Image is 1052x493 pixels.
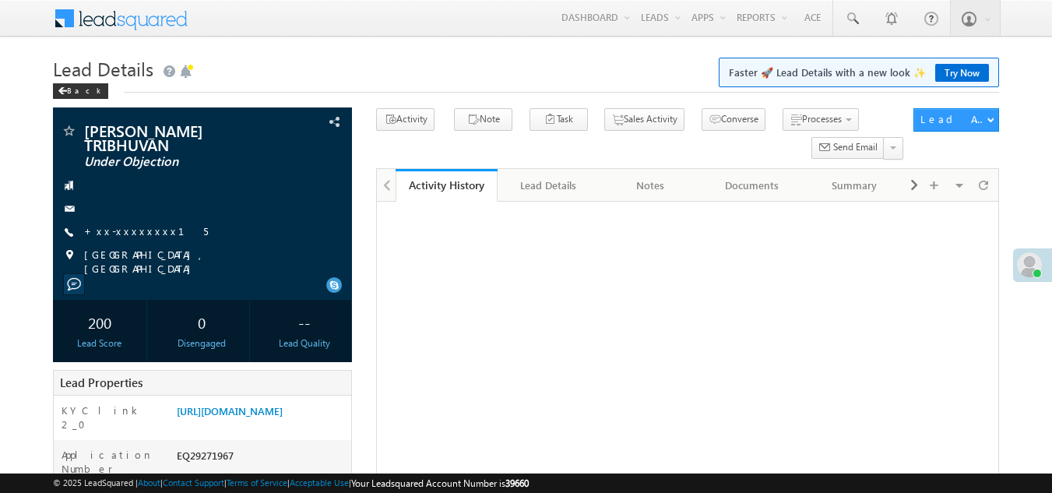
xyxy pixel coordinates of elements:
div: Activity History [407,178,486,192]
button: Note [454,108,512,131]
span: Under Objection [84,154,269,170]
div: Notes [612,176,688,195]
span: © 2025 LeadSquared | | | | | [53,476,529,491]
a: +xx-xxxxxxxx15 [84,224,208,238]
a: Lead Details [498,169,600,202]
span: Lead Details [53,56,153,81]
button: Converse [702,108,765,131]
span: [GEOGRAPHIC_DATA], [GEOGRAPHIC_DATA] [84,248,325,276]
div: Lead Score [57,336,143,350]
button: Task [530,108,588,131]
a: Try Now [935,64,989,82]
span: Processes [802,113,842,125]
a: Documents [702,169,804,202]
label: KYC link 2_0 [62,403,162,431]
button: Lead Actions [913,108,999,132]
a: Contact Support [163,477,224,488]
a: Summary [804,169,906,202]
div: 200 [57,308,143,336]
a: Notes [600,169,702,202]
div: EQ29271967 [173,448,352,470]
div: Disengaged [159,336,245,350]
a: Activity History [396,169,498,202]
a: About [138,477,160,488]
span: Faster 🚀 Lead Details with a new look ✨ [729,65,989,80]
div: Documents [714,176,790,195]
a: Acceptable Use [290,477,349,488]
span: Your Leadsquared Account Number is [351,477,529,489]
button: Activity [376,108,435,131]
div: Summary [816,176,892,195]
a: Terms of Service [227,477,287,488]
button: Send Email [811,137,885,160]
button: Sales Activity [604,108,684,131]
div: Lead Quality [261,336,347,350]
div: 0 [159,308,245,336]
span: Send Email [833,140,878,154]
span: [PERSON_NAME] TRIBHUVAN [84,123,269,151]
span: Lead Properties [60,375,142,390]
a: Back [53,83,116,96]
button: Processes [783,108,859,131]
div: Back [53,83,108,99]
span: 39660 [505,477,529,489]
a: [URL][DOMAIN_NAME] [177,404,283,417]
div: Lead Details [510,176,586,195]
label: Application Number [62,448,162,476]
div: Lead Actions [920,112,987,126]
div: -- [261,308,347,336]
